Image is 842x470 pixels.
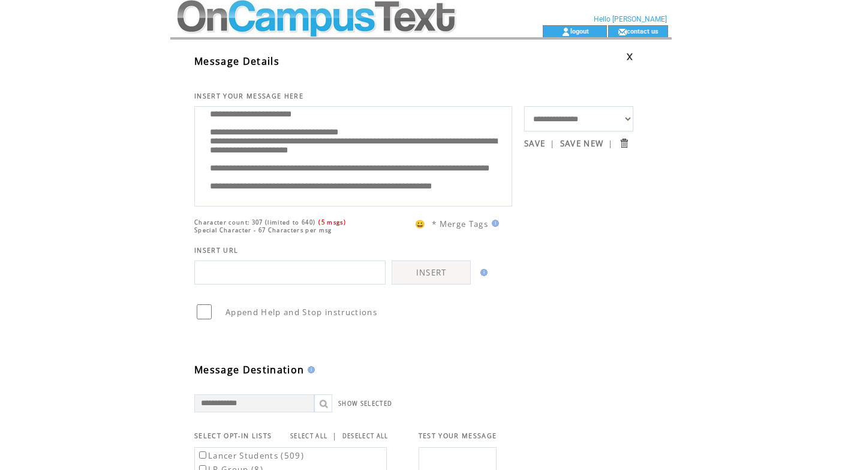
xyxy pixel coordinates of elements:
img: help.gif [488,220,499,227]
span: 😀 [415,218,426,229]
span: Special Character - 67 Characters per msg [194,226,332,234]
img: contact_us_icon.gif [618,27,627,37]
span: SELECT OPT-IN LISTS [194,432,272,440]
span: Message Details [194,55,279,68]
a: SAVE NEW [560,138,604,149]
span: | [332,430,337,441]
a: INSERT [392,261,471,285]
a: SELECT ALL [290,432,327,440]
span: Character count: 307 (limited to 640) [194,218,315,226]
a: SHOW SELECTED [338,400,392,408]
a: DESELECT ALL [342,432,389,440]
label: Lancer Students (509) [197,450,304,461]
span: INSERT YOUR MESSAGE HERE [194,92,303,100]
span: Append Help and Stop instructions [225,307,377,318]
span: INSERT URL [194,246,238,255]
span: TEST YOUR MESSAGE [419,432,497,440]
input: Submit [618,137,630,149]
span: Hello [PERSON_NAME] [594,15,667,23]
a: logout [570,27,589,35]
img: help.gif [304,366,315,373]
span: * Merge Tags [432,218,488,229]
span: Message Destination [194,363,304,376]
img: help.gif [477,269,488,276]
a: SAVE [524,138,545,149]
span: | [550,138,555,149]
span: | [608,138,613,149]
span: (5 msgs) [318,218,346,226]
a: contact us [627,27,658,35]
img: account_icon.gif [561,27,570,37]
input: Lancer Students (509) [199,451,206,459]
